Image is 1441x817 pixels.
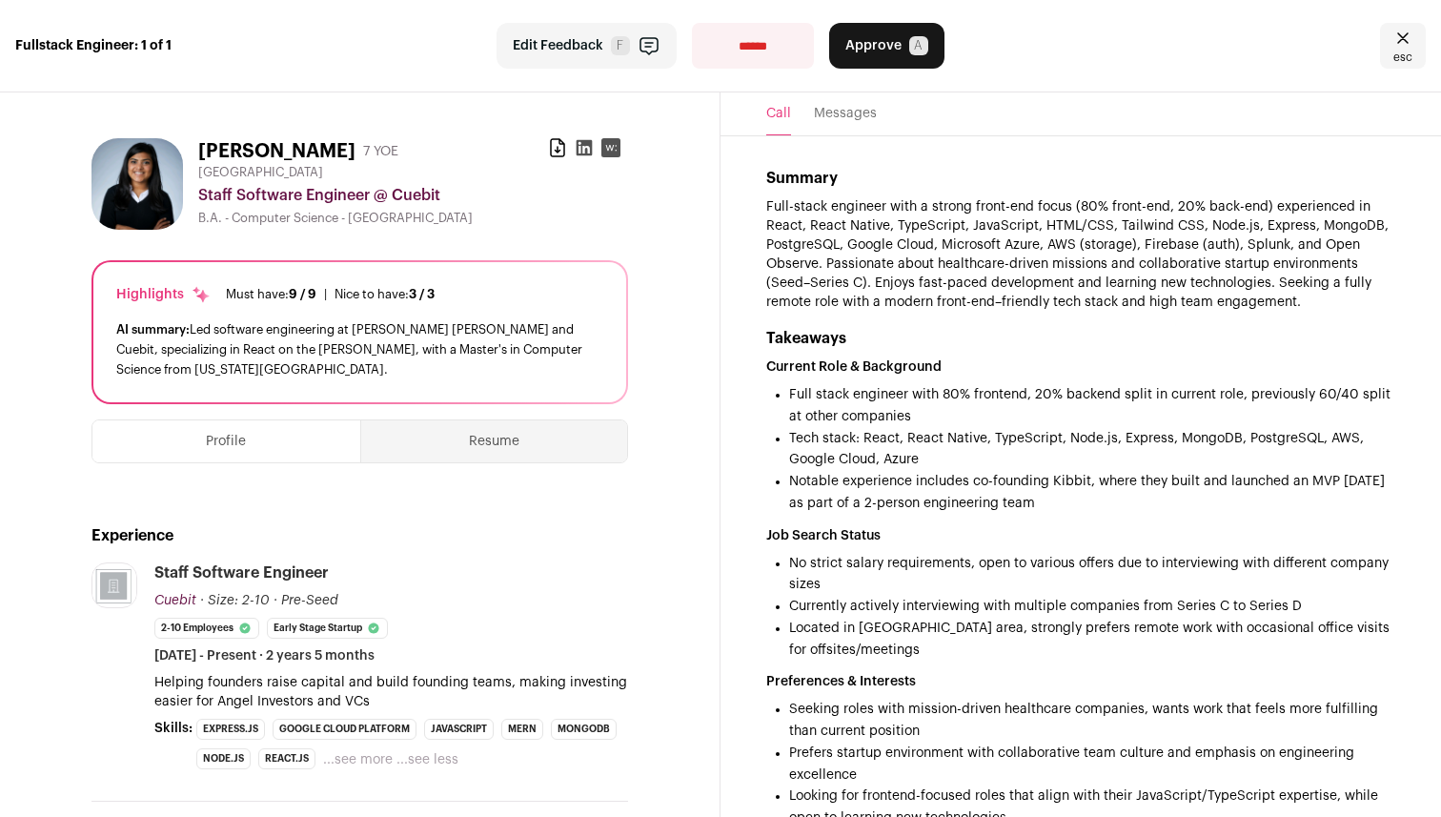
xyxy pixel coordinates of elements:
img: cbc3fe2496929ed5dddc2527139eddb517aa7ff5cdb47b5532a9dcfbb2e32390.jpg [91,138,183,230]
li: Google Cloud Platform [273,719,416,740]
li: 2-10 employees [154,618,259,639]
span: 9 / 9 [289,288,316,300]
span: 3 / 3 [409,288,435,300]
div: Staff Software Engineer [154,562,329,583]
button: Resume [361,420,628,462]
li: Prefers startup environment with collaborative team culture and emphasis on engineering excellence [789,743,1395,786]
span: AI summary: [116,323,190,336]
li: MERN [501,719,543,740]
li: JavaScript [424,719,494,740]
button: ...see more [323,750,393,769]
span: [GEOGRAPHIC_DATA] [198,165,323,180]
strong: Fullstack Engineer: 1 of 1 [15,36,172,55]
button: Messages [814,92,877,135]
span: esc [1393,50,1412,65]
span: [DATE] - Present · 2 years 5 months [154,646,375,665]
span: · Size: 2-10 [200,594,270,607]
div: Nice to have: [335,287,435,302]
p: Full-stack engineer with a strong front-end focus (80% front-end, 20% back-end) experienced in Re... [766,197,1395,312]
h4: Takeaways [766,327,1395,350]
li: Currently actively interviewing with multiple companies from Series C to Series D [789,596,1395,618]
h1: [PERSON_NAME] [198,138,355,165]
li: Located in [GEOGRAPHIC_DATA] area, strongly prefers remote work with occasional office visits for... [789,618,1395,662]
img: c1f0c6e5166a58e8f25f8b319abaadb188931b45fec89a1fd456f5cfeded6eeb.jpg [92,565,136,606]
li: Early Stage Startup [267,618,388,639]
button: Profile [92,420,360,462]
span: Skills: [154,719,193,738]
li: Full stack engineer with 80% frontend, 20% backend split in current role, previously 60/40 split ... [789,384,1395,428]
span: A [909,36,928,55]
h4: Summary [766,167,1395,190]
div: Led software engineering at [PERSON_NAME] [PERSON_NAME] and Cuebit, specializing in React on the ... [116,319,603,379]
div: 7 YOE [363,142,398,161]
p: Helping founders raise capital and build founding teams, making investing easier for Angel Invest... [154,673,628,711]
div: Must have: [226,287,316,302]
h2: Current Role & Background [766,357,1395,377]
span: Pre-Seed [281,594,338,607]
li: Node.js [196,748,251,769]
div: B.A. - Computer Science - [GEOGRAPHIC_DATA] [198,211,628,226]
a: Close [1380,23,1426,69]
span: · [274,591,277,610]
span: Edit Feedback [513,36,603,55]
div: Staff Software Engineer @ Cuebit [198,184,628,207]
li: Tech stack: React, React Native, TypeScript, Node.js, Express, MongoDB, PostgreSQL, AWS, Google C... [789,428,1395,472]
button: ...see less [396,750,458,769]
button: Call [766,92,791,135]
button: Approve A [829,23,944,69]
h2: Experience [91,524,628,547]
h2: Job Search Status [766,526,1395,545]
li: No strict salary requirements, open to various offers due to interviewing with different company ... [789,553,1395,597]
span: Cuebit [154,594,196,607]
ul: | [226,287,435,302]
button: Edit Feedback F [497,23,677,69]
li: Notable experience includes co-founding Kibbit, where they built and launched an MVP [DATE] as pa... [789,471,1395,515]
h2: Preferences & Interests [766,672,1395,691]
div: Highlights [116,285,211,304]
li: React.js [258,748,315,769]
li: Seeking roles with mission-driven healthcare companies, wants work that feels more fulfilling tha... [789,699,1395,743]
li: Express.js [196,719,265,740]
span: Approve [845,36,902,55]
span: F [611,36,630,55]
li: MongoDB [551,719,617,740]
